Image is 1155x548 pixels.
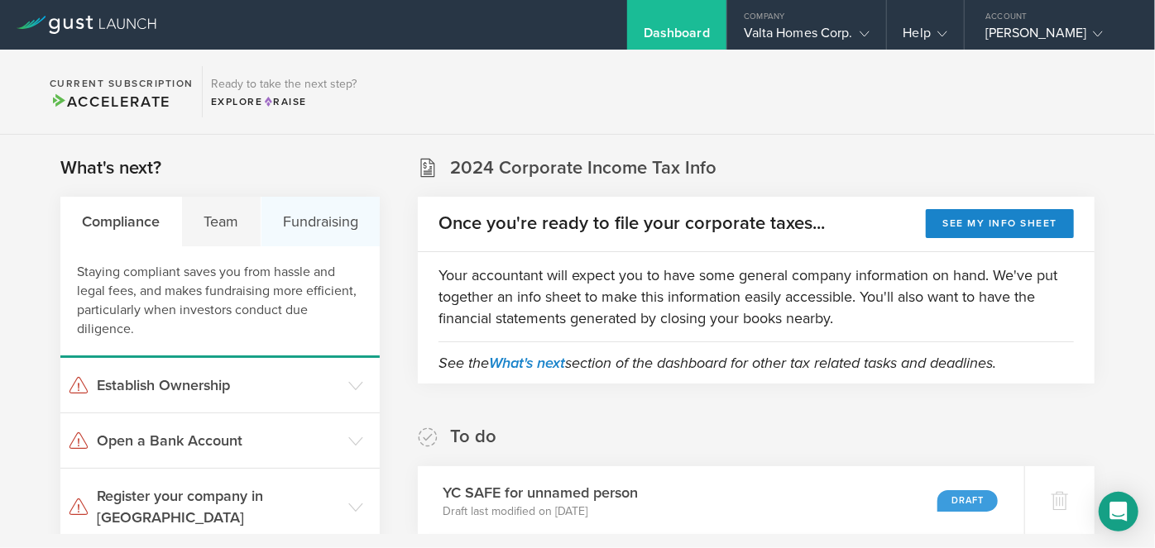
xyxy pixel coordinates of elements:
[182,197,261,246] div: Team
[439,264,1074,329] p: Your accountant will expect you to have some general company information on hand. We've put toget...
[450,425,496,449] h2: To do
[60,246,380,358] div: Staying compliant saves you from hassle and legal fees, and makes fundraising more efficient, par...
[937,490,998,512] div: Draft
[60,156,161,180] h2: What's next?
[97,374,340,396] h3: Establish Ownership
[211,94,357,109] div: Explore
[744,25,870,50] div: Valta Homes Corp.
[50,79,194,88] h2: Current Subscription
[263,96,307,107] span: Raise
[439,212,825,236] h2: Once you're ready to file your corporate taxes...
[443,482,638,503] h3: YC SAFE for unnamed person
[450,156,716,180] h2: 2024 Corporate Income Tax Info
[50,93,170,111] span: Accelerate
[60,197,182,246] div: Compliance
[202,66,365,117] div: Ready to take the next step?ExploreRaise
[489,354,565,372] a: What's next
[261,197,380,246] div: Fundraising
[926,209,1074,238] button: See my info sheet
[985,25,1126,50] div: [PERSON_NAME]
[97,430,340,451] h3: Open a Bank Account
[418,466,1024,536] div: YC SAFE for unnamed personDraft last modified on [DATE]Draft
[211,79,357,90] h3: Ready to take the next step?
[1099,492,1138,531] div: Open Intercom Messenger
[443,503,638,520] p: Draft last modified on [DATE]
[903,25,947,50] div: Help
[97,485,340,528] h3: Register your company in [GEOGRAPHIC_DATA]
[644,25,710,50] div: Dashboard
[439,354,996,372] em: See the section of the dashboard for other tax related tasks and deadlines.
